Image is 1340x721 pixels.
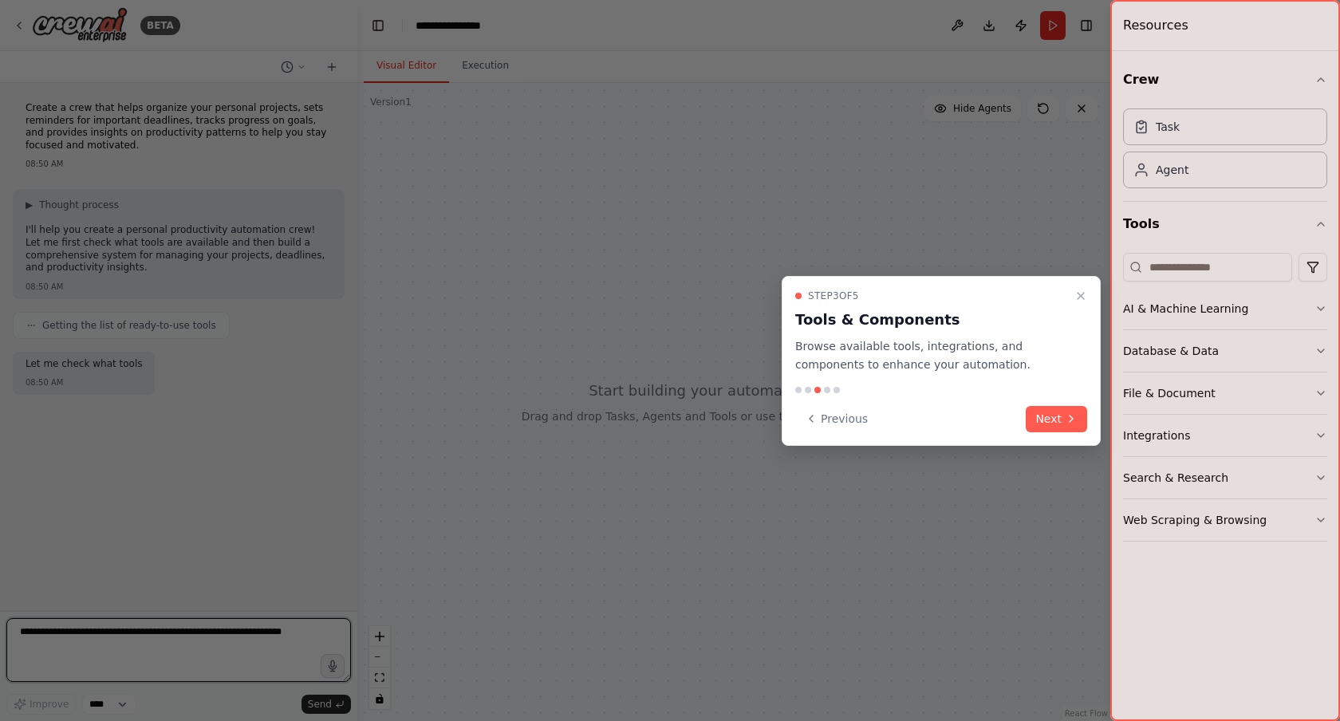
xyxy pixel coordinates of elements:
button: Next [1026,406,1087,432]
span: Step 3 of 5 [808,290,859,302]
p: Browse available tools, integrations, and components to enhance your automation. [795,337,1068,374]
button: Previous [795,406,877,432]
button: Close walkthrough [1071,286,1090,305]
h3: Tools & Components [795,309,1068,331]
button: Hide left sidebar [367,14,389,37]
